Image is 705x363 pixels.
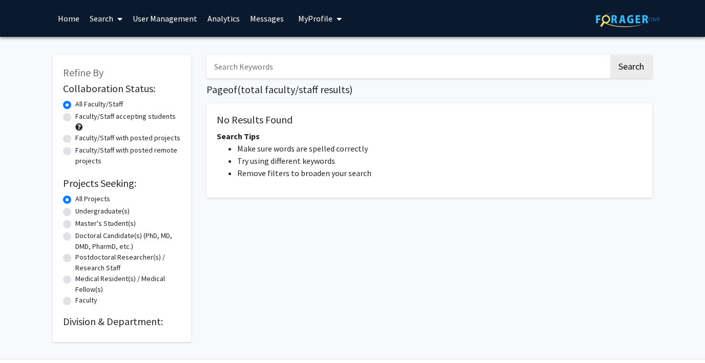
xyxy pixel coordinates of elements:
label: Faculty/Staff accepting students [75,111,176,122]
img: ForagerOne Logo [596,11,660,27]
input: Search Keywords [206,55,609,78]
a: User Management [128,1,202,36]
h5: No Results Found [217,114,642,126]
nav: Page navigation [206,208,652,231]
a: Analytics [202,1,245,36]
button: Search [610,55,652,78]
h2: Collaboration Status: [63,82,181,95]
a: Home [53,1,85,36]
a: Search [85,1,128,36]
label: All Projects [75,194,110,204]
label: Faculty [75,295,97,306]
li: Remove filters to broaden your search [237,167,642,179]
li: Make sure words are spelled correctly [237,142,642,155]
label: Medical Resident(s) / Medical Fellow(s) [75,273,181,295]
span: Refine By [63,66,103,79]
h2: Division & Department: [63,315,181,328]
label: Undergraduate(s) [75,206,130,217]
label: Doctoral Candidate(s) (PhD, MD, DMD, PharmD, etc.) [75,230,181,252]
a: Messages [245,1,289,36]
label: Master's Student(s) [75,218,136,229]
span: Search Tips [217,131,260,141]
label: Faculty/Staff with posted remote projects [75,145,181,166]
label: All Faculty/Staff [75,99,123,110]
h1: Page of ( total faculty/staff results) [206,83,652,96]
li: Try using different keywords [237,155,642,167]
span: My Profile [298,13,333,24]
h2: Projects Seeking: [63,177,181,189]
label: Postdoctoral Researcher(s) / Research Staff [75,252,181,273]
label: Faculty/Staff with posted projects [75,133,180,143]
